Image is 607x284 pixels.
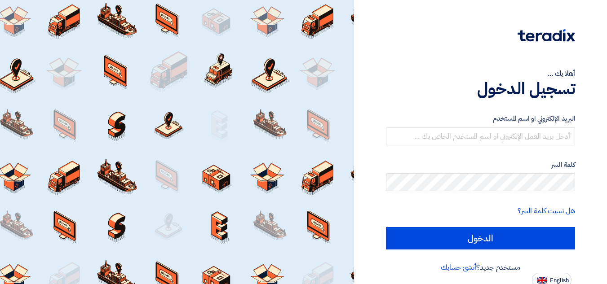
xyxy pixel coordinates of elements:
[537,277,547,284] img: en-US.png
[386,262,575,273] div: مستخدم جديد؟
[386,160,575,170] label: كلمة السر
[386,127,575,145] input: أدخل بريد العمل الإلكتروني او اسم المستخدم الخاص بك ...
[386,79,575,99] h1: تسجيل الدخول
[518,205,575,216] a: هل نسيت كلمة السر؟
[550,277,569,284] span: English
[386,227,575,249] input: الدخول
[441,262,476,273] a: أنشئ حسابك
[386,68,575,79] div: أهلا بك ...
[386,114,575,124] label: البريد الإلكتروني او اسم المستخدم
[518,29,575,42] img: Teradix logo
